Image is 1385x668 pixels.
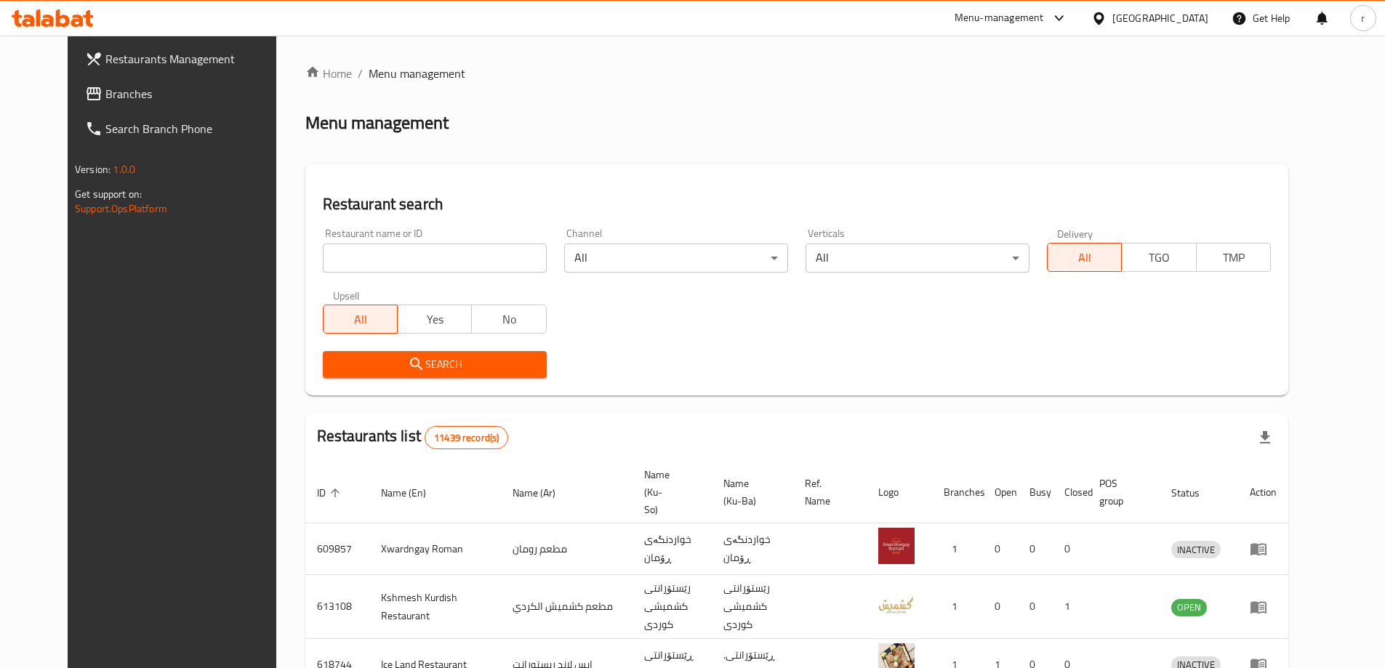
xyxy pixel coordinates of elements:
[1171,542,1221,558] span: INACTIVE
[358,65,363,82] li: /
[478,309,540,330] span: No
[317,425,509,449] h2: Restaurants list
[317,484,345,502] span: ID
[305,111,449,134] h2: Menu management
[878,586,915,622] img: Kshmesh Kurdish Restaurant
[723,475,776,510] span: Name (Ku-Ba)
[1121,243,1196,272] button: TGO
[73,76,299,111] a: Branches
[1112,10,1208,26] div: [GEOGRAPHIC_DATA]
[1248,420,1282,455] div: Export file
[105,120,287,137] span: Search Branch Phone
[644,466,694,518] span: Name (Ku-So)
[1053,523,1088,575] td: 0
[75,160,111,179] span: Version:
[105,85,287,102] span: Branches
[805,475,849,510] span: Ref. Name
[878,528,915,564] img: Xwardngay Roman
[1171,599,1207,616] span: OPEN
[983,462,1018,523] th: Open
[867,462,932,523] th: Logo
[73,111,299,146] a: Search Branch Phone
[712,575,793,639] td: رێستۆرانتی کشمیشى كوردى
[513,484,574,502] span: Name (Ar)
[1018,523,1053,575] td: 0
[1099,475,1142,510] span: POS group
[381,484,445,502] span: Name (En)
[73,41,299,76] a: Restaurants Management
[305,575,369,639] td: 613108
[501,575,633,639] td: مطعم كشميش الكردي
[113,160,135,179] span: 1.0.0
[323,193,1271,215] h2: Restaurant search
[932,523,983,575] td: 1
[1196,243,1271,272] button: TMP
[1053,575,1088,639] td: 1
[369,575,501,639] td: Kshmesh Kurdish Restaurant
[1018,575,1053,639] td: 0
[369,523,501,575] td: Xwardngay Roman
[1171,484,1219,502] span: Status
[712,523,793,575] td: خواردنگەی ڕۆمان
[955,9,1044,27] div: Menu-management
[1250,540,1277,558] div: Menu
[564,244,788,273] div: All
[333,290,360,300] label: Upsell
[425,431,507,445] span: 11439 record(s)
[983,575,1018,639] td: 0
[425,426,508,449] div: Total records count
[323,305,398,334] button: All
[323,351,547,378] button: Search
[397,305,472,334] button: Yes
[1018,462,1053,523] th: Busy
[75,199,167,218] a: Support.OpsPlatform
[305,523,369,575] td: 609857
[1171,541,1221,558] div: INACTIVE
[1128,247,1190,268] span: TGO
[334,355,535,374] span: Search
[105,50,287,68] span: Restaurants Management
[305,65,352,82] a: Home
[501,523,633,575] td: مطعم رومان
[75,185,142,204] span: Get support on:
[329,309,392,330] span: All
[1250,598,1277,616] div: Menu
[806,244,1029,273] div: All
[323,244,547,273] input: Search for restaurant name or ID..
[1053,247,1116,268] span: All
[633,575,712,639] td: رێستۆرانتی کشمیشى كوردى
[1053,462,1088,523] th: Closed
[369,65,465,82] span: Menu management
[1047,243,1122,272] button: All
[983,523,1018,575] td: 0
[633,523,712,575] td: خواردنگەی ڕۆمان
[932,462,983,523] th: Branches
[404,309,466,330] span: Yes
[932,575,983,639] td: 1
[1361,10,1365,26] span: r
[1238,462,1288,523] th: Action
[305,65,1288,82] nav: breadcrumb
[1057,228,1093,238] label: Delivery
[1203,247,1265,268] span: TMP
[471,305,546,334] button: No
